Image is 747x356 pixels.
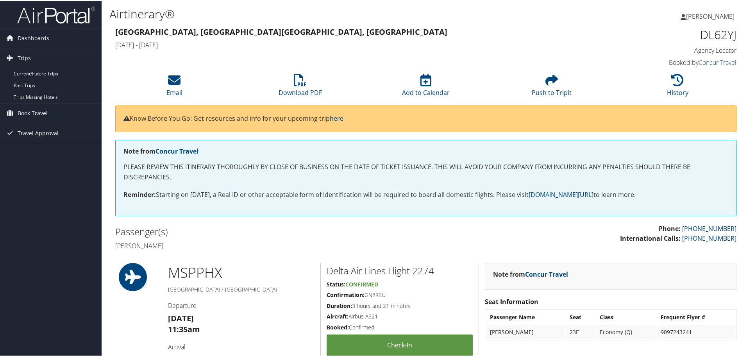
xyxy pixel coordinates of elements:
[327,334,473,355] a: Check-in
[115,224,420,238] h2: Passenger(s)
[590,45,736,54] h4: Agency Locator
[115,241,420,249] h4: [PERSON_NAME]
[345,280,378,287] span: Confirmed
[115,26,447,36] strong: [GEOGRAPHIC_DATA], [GEOGRAPHIC_DATA] [GEOGRAPHIC_DATA], [GEOGRAPHIC_DATA]
[620,233,681,242] strong: International Calls:
[327,312,473,320] h5: Airbus A321
[18,48,31,67] span: Trips
[327,301,473,309] h5: 3 hours and 21 minutes
[681,4,742,27] a: [PERSON_NAME]
[682,233,736,242] a: [PHONE_NUMBER]
[566,324,595,338] td: 23E
[168,323,200,334] strong: 11:35am
[686,11,734,20] span: [PERSON_NAME]
[109,5,531,21] h1: Airtinerary®
[155,146,198,155] a: Concur Travel
[657,309,735,324] th: Frequent Flyer #
[327,290,473,298] h5: GN8RSU
[486,324,565,338] td: [PERSON_NAME]
[168,262,315,282] h1: MSP PHX
[596,309,656,324] th: Class
[168,342,315,351] h4: Arrival
[279,77,322,96] a: Download PDF
[327,263,473,277] h2: Delta Air Lines Flight 2274
[327,323,473,331] h5: Confirmed
[123,190,156,198] strong: Reminder:
[17,5,95,23] img: airportal-logo.png
[18,123,59,142] span: Travel Approval
[327,312,348,319] strong: Aircraft:
[699,57,736,66] a: Concur Travel
[18,28,49,47] span: Dashboards
[657,324,735,338] td: 9097243241
[596,324,656,338] td: Economy (Q)
[667,77,688,96] a: History
[166,77,182,96] a: Email
[168,301,315,309] h4: Departure
[566,309,595,324] th: Seat
[529,190,593,198] a: [DOMAIN_NAME][URL]
[682,224,736,232] a: [PHONE_NUMBER]
[402,77,450,96] a: Add to Calendar
[123,113,728,123] p: Know Before You Go: Get resources and info for your upcoming trip
[525,269,568,278] a: Concur Travel
[18,103,48,122] span: Book Travel
[123,146,198,155] strong: Note from
[590,57,736,66] h4: Booked by
[123,161,728,181] p: PLEASE REVIEW THIS ITINERARY THOROUGHLY BY CLOSE OF BUSINESS ON THE DATE OF TICKET ISSUANCE. THIS...
[123,189,728,199] p: Starting on [DATE], a Real ID or other acceptable form of identification will be required to boar...
[168,312,194,323] strong: [DATE]
[327,301,352,309] strong: Duration:
[532,77,572,96] a: Push to Tripit
[115,40,578,48] h4: [DATE] - [DATE]
[485,297,538,305] strong: Seat Information
[659,224,681,232] strong: Phone:
[168,285,315,293] h5: [GEOGRAPHIC_DATA] / [GEOGRAPHIC_DATA]
[330,113,343,122] a: here
[327,290,365,298] strong: Confirmation:
[327,280,345,287] strong: Status:
[486,309,565,324] th: Passenger Name
[327,323,349,330] strong: Booked:
[590,26,736,42] h1: DL62YJ
[493,269,568,278] strong: Note from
